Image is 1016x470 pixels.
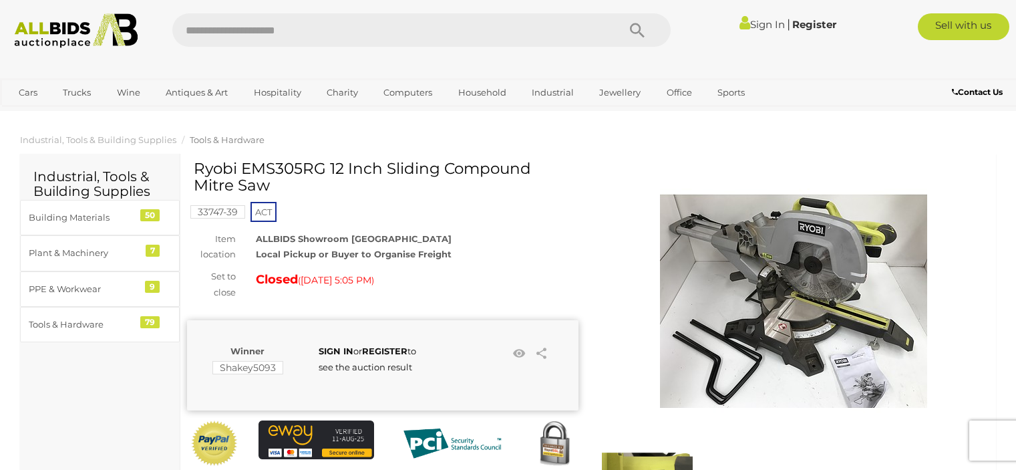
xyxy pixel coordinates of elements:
[20,134,176,145] a: Industrial, Tools & Building Supplies
[245,82,310,104] a: Hospitality
[157,82,236,104] a: Antiques & Art
[319,346,416,372] span: or to see the auction result
[177,269,246,300] div: Set to close
[190,421,238,467] img: Official PayPal Seal
[145,281,160,293] div: 9
[108,82,149,104] a: Wine
[394,421,510,467] img: PCI DSS compliant
[29,317,139,332] div: Tools & Hardware
[33,169,166,199] h2: Industrial, Tools & Building Supplies
[259,421,375,459] img: eWAY Payment Gateway
[256,272,298,287] strong: Closed
[319,346,353,356] a: SIGN IN
[20,200,180,235] a: Building Materials 50
[256,249,452,259] strong: Local Pickup or Buyer to Organise Freight
[450,82,515,104] a: Household
[194,160,575,195] h1: Ryobi EMS305RG 12 Inch Sliding Compound Mitre Saw
[590,82,649,104] a: Jewellery
[146,245,160,257] div: 7
[29,281,139,297] div: PPE & Workwear
[523,82,582,104] a: Industrial
[10,82,46,104] a: Cars
[29,210,139,225] div: Building Materials
[658,82,701,104] a: Office
[20,271,180,307] a: PPE & Workwear 9
[530,421,578,469] img: Secured by Rapid SSL
[298,275,374,285] span: ( )
[739,18,785,31] a: Sign In
[318,82,367,104] a: Charity
[20,307,180,342] a: Tools & Hardware 79
[604,13,671,47] button: Search
[190,205,245,219] mark: 33747-39
[250,202,277,222] span: ACT
[952,85,1006,100] a: Contact Us
[20,235,180,271] a: Plant & Machinery 7
[952,87,1003,97] b: Contact Us
[792,18,836,31] a: Register
[54,82,100,104] a: Trucks
[29,245,139,261] div: Plant & Machinery
[190,207,245,217] a: 33747-39
[140,209,160,221] div: 50
[212,361,283,374] mark: Shakey5093
[918,13,1009,40] a: Sell with us
[7,13,145,48] img: Allbids.com.au
[509,344,529,364] li: Watch this item
[256,233,452,244] strong: ALLBIDS Showroom [GEOGRAPHIC_DATA]
[301,274,371,286] span: [DATE] 5:05 PM
[10,104,122,126] a: [GEOGRAPHIC_DATA]
[140,316,160,328] div: 79
[660,167,927,435] img: Ryobi EMS305RG 12 Inch Sliding Compound Mitre Saw
[177,231,246,263] div: Item location
[362,346,407,356] a: REGISTER
[190,134,265,145] a: Tools & Hardware
[375,82,441,104] a: Computers
[230,346,265,356] b: Winner
[709,82,753,104] a: Sports
[787,17,790,31] span: |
